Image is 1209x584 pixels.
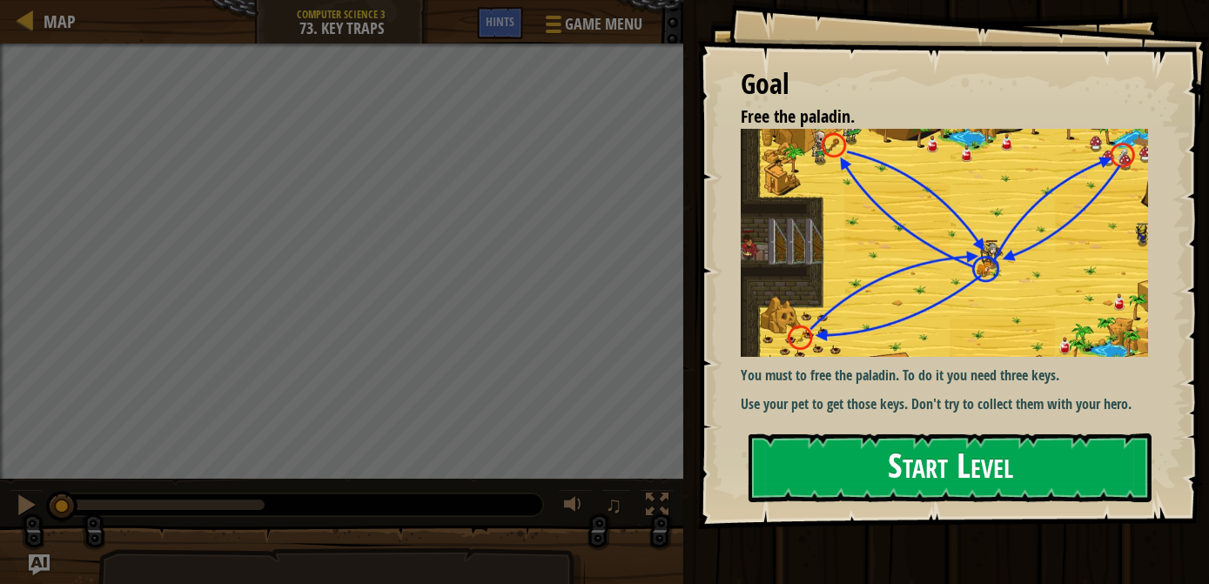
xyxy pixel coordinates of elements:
span: ♫ [605,492,622,518]
button: ♫ [601,489,631,525]
button: Adjust volume [558,489,593,525]
button: Ask AI [29,554,50,575]
p: Use your pet to get those keys. Don't try to collect them with your hero. [741,394,1160,414]
span: Hints [486,13,514,30]
span: Map [44,10,76,33]
li: Free the paladin. [719,104,1144,130]
button: Start Level [749,433,1152,502]
p: You must to free the paladin. To do it you need three keys. [741,366,1160,386]
span: Free the paladin. [741,104,855,128]
div: Goal [741,64,1148,104]
button: Ctrl + P: Pause [9,489,44,525]
img: Keytraps [741,129,1160,357]
span: Game Menu [565,13,642,36]
button: Game Menu [532,7,653,48]
button: Toggle fullscreen [640,489,675,525]
a: Map [35,10,76,33]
